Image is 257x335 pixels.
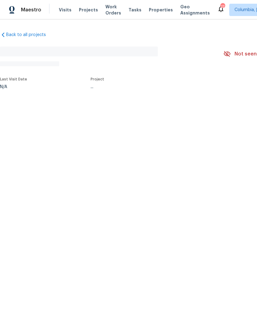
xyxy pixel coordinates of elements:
[79,7,98,13] span: Projects
[91,85,209,89] div: ...
[149,7,173,13] span: Properties
[180,4,210,16] span: Geo Assignments
[220,4,225,10] div: 17
[128,8,141,12] span: Tasks
[105,4,121,16] span: Work Orders
[21,7,41,13] span: Maestro
[59,7,71,13] span: Visits
[91,77,104,81] span: Project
